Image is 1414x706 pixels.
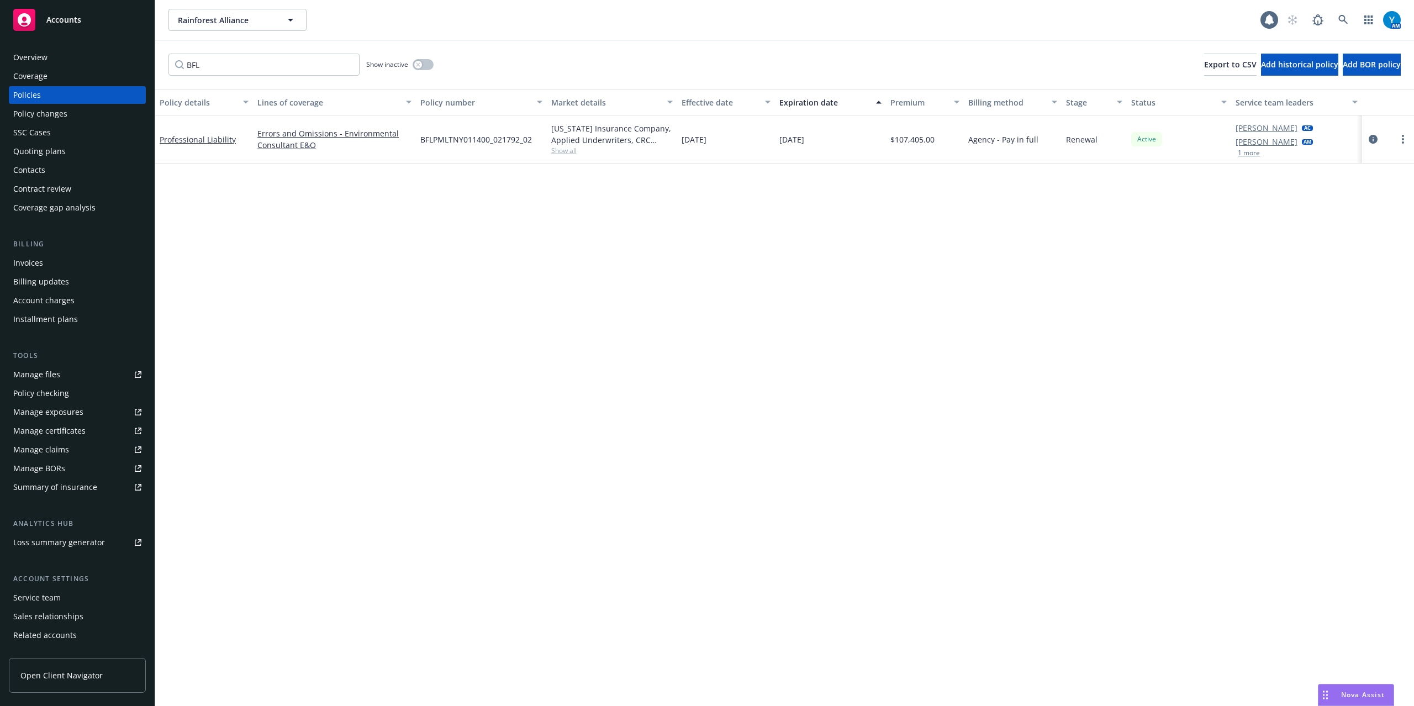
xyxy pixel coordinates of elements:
[13,626,77,644] div: Related accounts
[9,626,146,644] a: Related accounts
[9,105,146,123] a: Policy changes
[13,292,75,309] div: Account charges
[9,384,146,402] a: Policy checking
[13,49,48,66] div: Overview
[1238,150,1260,156] button: 1 more
[420,97,530,108] div: Policy number
[13,384,69,402] div: Policy checking
[13,180,71,198] div: Contract review
[1318,684,1332,705] div: Drag to move
[20,670,103,681] span: Open Client Navigator
[775,89,886,115] button: Expiration date
[551,97,661,108] div: Market details
[9,518,146,529] div: Analytics hub
[9,645,146,663] a: Client features
[13,199,96,217] div: Coverage gap analysis
[9,350,146,361] div: Tools
[9,49,146,66] a: Overview
[551,123,673,146] div: [US_STATE] Insurance Company, Applied Underwriters, CRC Group
[13,161,45,179] div: Contacts
[1062,89,1127,115] button: Stage
[9,254,146,272] a: Invoices
[1066,134,1098,145] span: Renewal
[9,161,146,179] a: Contacts
[366,60,408,69] span: Show inactive
[1261,54,1338,76] button: Add historical policy
[9,180,146,198] a: Contract review
[1307,9,1329,31] a: Report a Bug
[13,478,97,496] div: Summary of insurance
[13,441,69,459] div: Manage claims
[13,608,83,625] div: Sales relationships
[416,89,546,115] button: Policy number
[1236,136,1297,147] a: [PERSON_NAME]
[779,97,869,108] div: Expiration date
[9,143,146,160] a: Quoting plans
[1066,97,1110,108] div: Stage
[13,254,43,272] div: Invoices
[13,310,78,328] div: Installment plans
[968,97,1045,108] div: Billing method
[968,134,1038,145] span: Agency - Pay in full
[1281,9,1304,31] a: Start snowing
[13,534,105,551] div: Loss summary generator
[257,128,411,151] a: Errors and Omissions - Environmental Consultant E&O
[886,89,964,115] button: Premium
[1396,133,1410,146] a: more
[677,89,775,115] button: Effective date
[547,89,677,115] button: Market details
[9,292,146,309] a: Account charges
[13,422,86,440] div: Manage certificates
[13,645,68,663] div: Client features
[13,143,66,160] div: Quoting plans
[890,97,948,108] div: Premium
[682,134,706,145] span: [DATE]
[9,4,146,35] a: Accounts
[1127,89,1231,115] button: Status
[9,589,146,607] a: Service team
[1231,89,1362,115] button: Service team leaders
[9,403,146,421] span: Manage exposures
[9,273,146,291] a: Billing updates
[1204,59,1257,70] span: Export to CSV
[779,134,804,145] span: [DATE]
[420,134,532,145] span: BFLPMLTNY011400_021792_02
[13,105,67,123] div: Policy changes
[1136,134,1158,144] span: Active
[9,310,146,328] a: Installment plans
[1236,122,1297,134] a: [PERSON_NAME]
[9,460,146,477] a: Manage BORs
[13,86,41,104] div: Policies
[9,67,146,85] a: Coverage
[160,134,236,145] a: Professional Liability
[964,89,1062,115] button: Billing method
[13,460,65,477] div: Manage BORs
[13,366,60,383] div: Manage files
[1318,684,1394,706] button: Nova Assist
[257,97,399,108] div: Lines of coverage
[9,124,146,141] a: SSC Cases
[9,422,146,440] a: Manage certificates
[1236,97,1345,108] div: Service team leaders
[253,89,416,115] button: Lines of coverage
[9,441,146,459] a: Manage claims
[551,146,673,155] span: Show all
[682,97,758,108] div: Effective date
[13,67,48,85] div: Coverage
[1261,59,1338,70] span: Add historical policy
[9,478,146,496] a: Summary of insurance
[160,97,236,108] div: Policy details
[168,9,307,31] button: Rainforest Alliance
[1366,133,1380,146] a: circleInformation
[1332,9,1354,31] a: Search
[1341,690,1385,699] span: Nova Assist
[9,608,146,625] a: Sales relationships
[9,534,146,551] a: Loss summary generator
[9,239,146,250] div: Billing
[13,273,69,291] div: Billing updates
[46,15,81,24] span: Accounts
[9,199,146,217] a: Coverage gap analysis
[13,124,51,141] div: SSC Cases
[1343,59,1401,70] span: Add BOR policy
[9,86,146,104] a: Policies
